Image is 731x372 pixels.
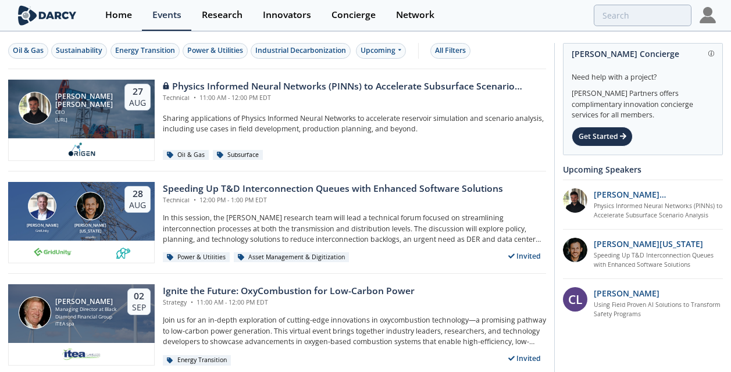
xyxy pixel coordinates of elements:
button: Power & Utilities [183,43,248,59]
img: Profile [700,7,716,23]
div: [PERSON_NAME] [PERSON_NAME] [55,92,115,109]
div: Technical 12:00 PM - 1:00 PM EDT [163,196,503,205]
div: Aug [129,200,146,210]
div: CEO [55,109,115,116]
div: GridUnity [24,228,60,233]
div: 27 [129,86,146,98]
a: Using Field Proven AI Solutions to Transform Safety Programs [594,301,723,319]
div: [PERSON_NAME] Partners offers complimentary innovation concierge services for all members. [572,83,714,121]
img: Luigi Montana [76,192,105,220]
div: Energy Transition [115,45,175,56]
div: Oil & Gas [13,45,44,56]
a: Brian Fitzsimons [PERSON_NAME] GridUnity Luigi Montana [PERSON_NAME][US_STATE] envelio 28 Aug Spe... [8,182,546,263]
div: Speeding Up T&D Interconnection Queues with Enhanced Software Solutions [163,182,503,196]
img: e2203200-5b7a-4eed-a60e-128142053302 [61,347,102,361]
button: All Filters [430,43,470,59]
div: Invited [504,249,547,263]
div: Energy Transition [163,355,231,366]
input: Advanced Search [594,5,691,26]
div: Oil & Gas [163,150,209,160]
div: Aug [129,98,146,108]
div: Sep [132,302,146,313]
span: • [188,298,195,306]
div: Sustainability [56,45,102,56]
div: [PERSON_NAME] [55,298,117,306]
div: Managing Director at Black Diamond Financial Group [55,306,117,320]
div: Asset Management & Digitization [234,252,349,263]
img: logo-wide.svg [16,5,79,26]
img: origen.ai.png [65,142,99,156]
div: Subsurface [213,150,263,160]
div: Invited [504,351,547,366]
p: Sharing applications of Physics Informed Neural Networks to accelerate reservoir simulation and s... [163,113,546,135]
div: [PERSON_NAME] [24,223,60,229]
p: In this session, the [PERSON_NAME] research team will lead a technical forum focused on streamlin... [163,213,546,245]
span: • [191,94,198,102]
div: Need help with a project? [572,64,714,83]
img: information.svg [708,51,715,57]
img: 20112e9a-1f67-404a-878c-a26f1c79f5da [563,188,587,213]
p: [PERSON_NAME] [PERSON_NAME] [594,188,723,201]
div: Innovators [263,10,311,20]
button: Sustainability [51,43,107,59]
img: Ruben Rodriguez Torrado [19,92,51,124]
div: Technical 11:00 AM - 12:00 PM EDT [163,94,546,103]
div: Upcoming [356,43,406,59]
div: Strategy 11:00 AM - 12:00 PM EDT [163,298,415,307]
p: [PERSON_NAME] [594,287,659,299]
div: envelio [72,235,108,239]
div: Home [105,10,132,20]
p: Join us for an in-depth exploration of cutting-edge innovations in oxycombustion technology—a pro... [163,315,546,347]
p: [PERSON_NAME][US_STATE] [594,238,703,250]
a: Speeding Up T&D Interconnection Queues with Enhanced Software Solutions [594,251,723,270]
div: Network [396,10,434,20]
a: Patrick Imeson [PERSON_NAME] Managing Director at Black Diamond Financial Group ITEA spa 02 Sep I... [8,284,546,366]
div: Get Started [572,127,633,146]
img: 1b183925-147f-4a47-82c9-16eeeed5003c [563,238,587,262]
button: Oil & Gas [8,43,48,59]
div: Research [202,10,243,20]
img: 336b6de1-6040-4323-9c13-5718d9811639 [116,245,131,259]
div: [PERSON_NAME] Concierge [572,44,714,64]
div: Ignite the Future: OxyCombustion for Low-Carbon Power [163,284,415,298]
div: 28 [129,188,146,200]
img: 1659894010494-gridunity-wp-logo.png [33,245,73,259]
span: • [191,196,198,204]
div: Concierge [331,10,376,20]
div: Power & Utilities [187,45,243,56]
div: Upcoming Speakers [563,159,723,180]
div: [PERSON_NAME][US_STATE] [72,223,108,235]
button: Industrial Decarbonization [251,43,351,59]
button: Energy Transition [110,43,180,59]
div: Events [152,10,181,20]
a: Physics Informed Neural Networks (PINNs) to Accelerate Subsurface Scenario Analysis [594,202,723,220]
div: [URL] [55,116,115,124]
div: All Filters [435,45,466,56]
div: Physics Informed Neural Networks (PINNs) to Accelerate Subsurface Scenario Analysis [163,80,546,94]
img: Brian Fitzsimons [28,192,56,220]
a: Ruben Rodriguez Torrado [PERSON_NAME] [PERSON_NAME] CEO [URL] 27 Aug Physics Informed Neural Netw... [8,80,546,161]
img: Patrick Imeson [19,296,51,329]
div: ITEA spa [55,320,117,328]
div: Industrial Decarbonization [255,45,346,56]
div: 02 [132,291,146,302]
div: Power & Utilities [163,252,230,263]
div: CL [563,287,587,312]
